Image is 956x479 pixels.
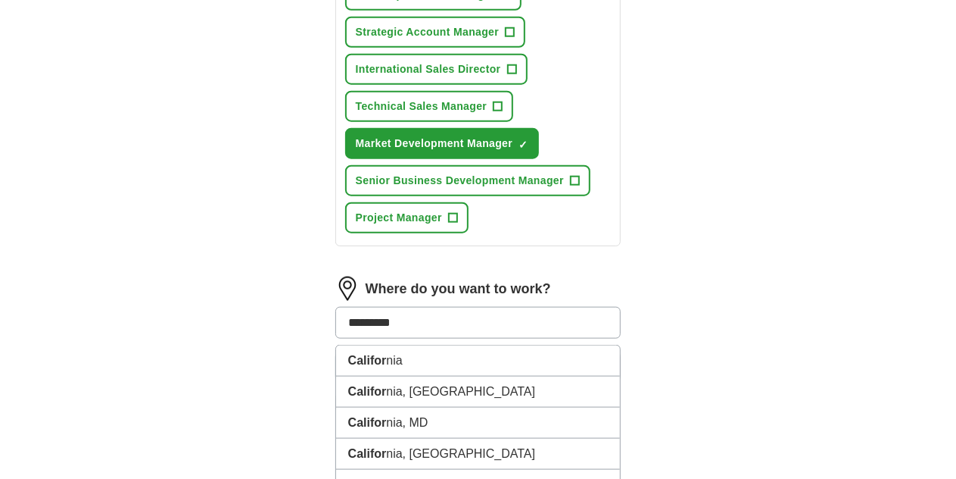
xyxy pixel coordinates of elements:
[356,210,442,226] span: Project Manager
[345,91,514,122] button: Technical Sales Manager
[345,54,528,85] button: International Sales Director
[356,136,513,152] span: Market Development Manager
[356,173,564,189] span: Senior Business Development Manager
[348,416,387,429] strong: Califor
[336,408,621,439] li: nia, MD
[356,61,501,77] span: International Sales Director
[356,24,500,40] span: Strategic Account Manager
[518,139,528,151] span: ✓
[366,279,551,299] label: Where do you want to work?
[348,354,387,367] strong: Califor
[345,17,526,48] button: Strategic Account Manager
[345,128,540,159] button: Market Development Manager✓
[356,99,487,114] span: Technical Sales Manager
[336,346,621,377] li: nia
[336,439,621,470] li: nia, [GEOGRAPHIC_DATA]
[345,202,469,233] button: Project Manager
[345,165,590,196] button: Senior Business Development Manager
[335,277,360,301] img: location.png
[348,447,387,460] strong: Califor
[348,385,387,398] strong: Califor
[336,377,621,408] li: nia, [GEOGRAPHIC_DATA]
